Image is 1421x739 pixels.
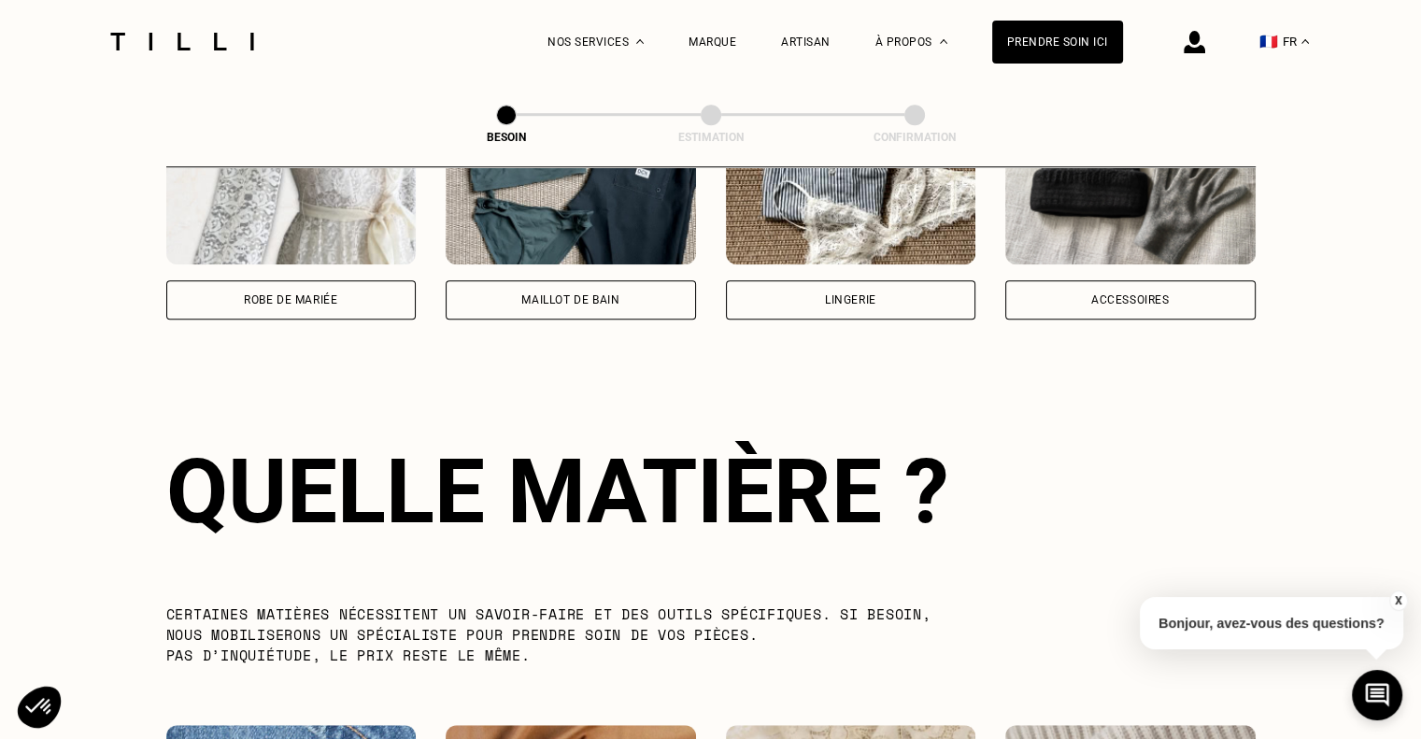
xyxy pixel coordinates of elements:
[618,131,804,144] div: Estimation
[689,36,736,49] a: Marque
[825,294,876,306] div: Lingerie
[1259,33,1278,50] span: 🇫🇷
[821,131,1008,144] div: Confirmation
[636,39,644,44] img: Menu déroulant
[1184,31,1205,53] img: icône connexion
[992,21,1123,64] a: Prendre soin ici
[413,131,600,144] div: Besoin
[166,96,417,264] img: Tilli retouche votre Robe de mariée
[1140,597,1403,649] p: Bonjour, avez-vous des questions?
[781,36,831,49] a: Artisan
[166,439,1256,544] div: Quelle matière ?
[104,33,261,50] img: Logo du service de couturière Tilli
[1301,39,1309,44] img: menu déroulant
[940,39,947,44] img: Menu déroulant à propos
[1388,590,1407,611] button: X
[166,604,971,665] p: Certaines matières nécessitent un savoir-faire et des outils spécifiques. Si besoin, nous mobilis...
[726,96,976,264] img: Tilli retouche votre Lingerie
[1005,96,1256,264] img: Tilli retouche votre Accessoires
[446,96,696,264] img: Tilli retouche votre Maillot de bain
[521,294,619,306] div: Maillot de bain
[244,294,337,306] div: Robe de mariée
[1091,294,1170,306] div: Accessoires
